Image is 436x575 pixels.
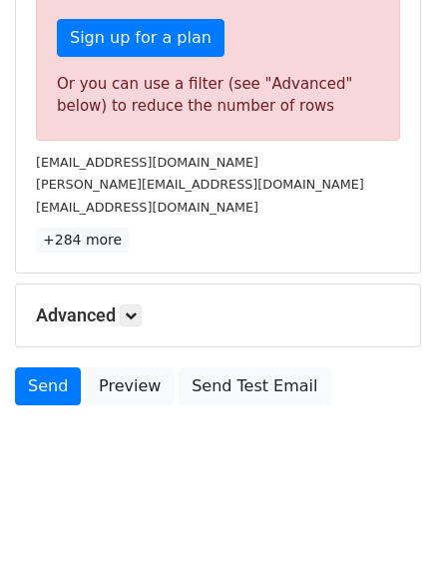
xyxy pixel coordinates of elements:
[36,155,258,170] small: [EMAIL_ADDRESS][DOMAIN_NAME]
[336,479,436,575] iframe: Chat Widget
[36,200,258,215] small: [EMAIL_ADDRESS][DOMAIN_NAME]
[15,367,81,405] a: Send
[36,228,129,253] a: +284 more
[57,73,379,118] div: Or you can use a filter (see "Advanced" below) to reduce the number of rows
[36,177,364,192] small: [PERSON_NAME][EMAIL_ADDRESS][DOMAIN_NAME]
[86,367,174,405] a: Preview
[36,304,400,326] h5: Advanced
[179,367,330,405] a: Send Test Email
[57,19,224,57] a: Sign up for a plan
